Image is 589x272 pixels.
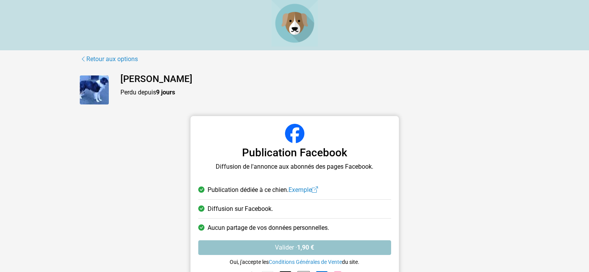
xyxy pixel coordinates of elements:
[297,244,314,251] strong: 1,90 €
[208,204,273,214] span: Diffusion sur Facebook.
[156,89,175,96] strong: 9 jours
[80,54,138,64] a: Retour aux options
[198,240,391,255] button: Valider ·1,90 €
[208,185,318,195] span: Publication dédiée à ce chien.
[198,162,391,171] p: Diffusion de l'annonce aux abonnés des pages Facebook.
[285,124,304,143] img: Facebook
[120,74,510,85] h4: [PERSON_NAME]
[269,259,342,265] a: Conditions Générales de Vente
[120,88,510,97] p: Perdu depuis
[208,223,329,233] span: Aucun partage de vos données personnelles.
[230,259,359,265] small: Oui, j'accepte les du site.
[288,186,318,193] a: Exemple
[198,146,391,159] h3: Publication Facebook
